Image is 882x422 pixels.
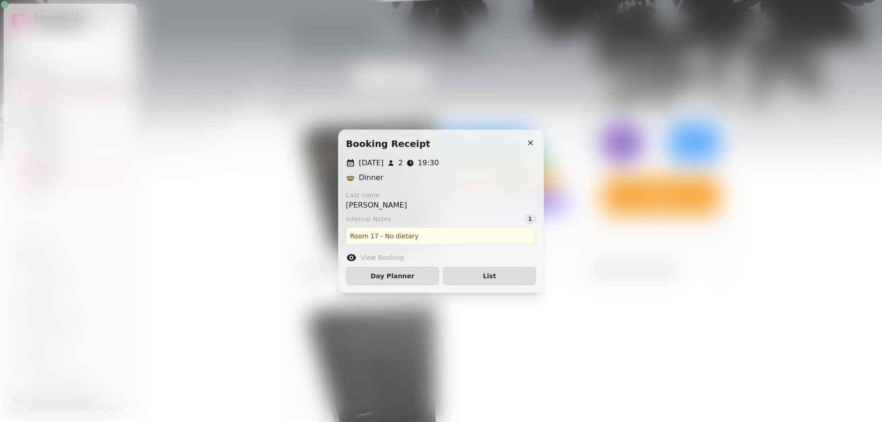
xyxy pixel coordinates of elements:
h2: Booking receipt [346,137,430,150]
div: Room 17 - No dietary [346,227,536,245]
label: Last name [346,191,407,200]
span: List [451,273,528,279]
p: [DATE] [359,158,384,169]
button: Day Planner [346,267,439,285]
button: List [443,267,536,285]
p: [PERSON_NAME] [346,200,407,211]
span: Day Planner [354,273,431,279]
p: Dinner [359,172,383,183]
p: 🍲 [346,172,355,183]
span: Internal Notes [346,214,391,224]
p: 19:30 [418,158,439,169]
div: 1 [524,214,536,224]
label: View Booking [361,253,404,262]
p: 2 [398,158,403,169]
